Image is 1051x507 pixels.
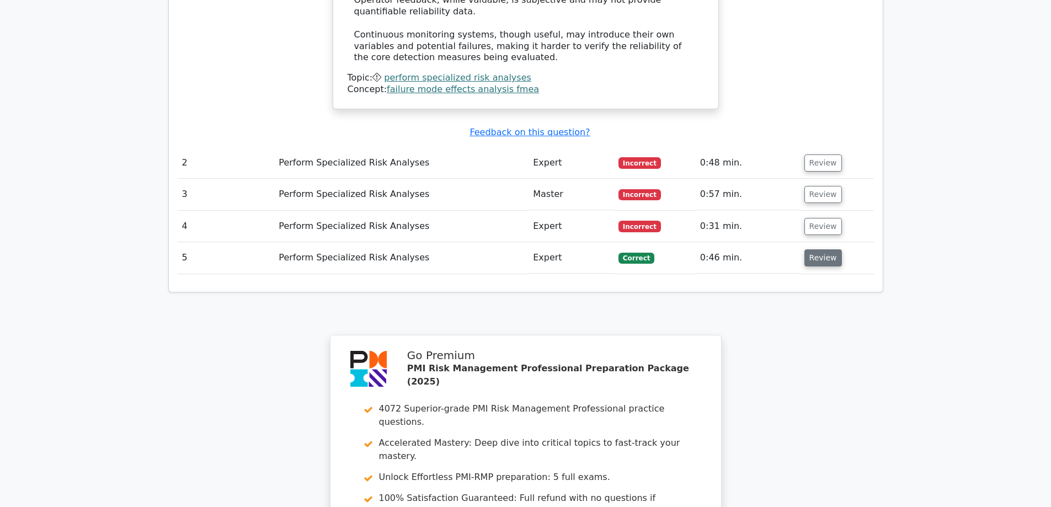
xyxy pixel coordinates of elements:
[529,242,614,274] td: Expert
[178,242,275,274] td: 5
[348,72,704,84] div: Topic:
[618,189,661,200] span: Incorrect
[804,154,842,172] button: Review
[178,147,275,179] td: 2
[274,147,529,179] td: Perform Specialized Risk Analyses
[529,179,614,210] td: Master
[384,72,531,83] a: perform specialized risk analyses
[804,186,842,203] button: Review
[274,179,529,210] td: Perform Specialized Risk Analyses
[348,84,704,95] div: Concept:
[470,127,590,137] a: Feedback on this question?
[804,249,842,266] button: Review
[274,211,529,242] td: Perform Specialized Risk Analyses
[618,157,661,168] span: Incorrect
[696,147,800,179] td: 0:48 min.
[618,253,654,264] span: Correct
[804,218,842,235] button: Review
[274,242,529,274] td: Perform Specialized Risk Analyses
[387,84,539,94] a: failure mode effects analysis fmea
[696,242,800,274] td: 0:46 min.
[178,179,275,210] td: 3
[618,221,661,232] span: Incorrect
[696,179,800,210] td: 0:57 min.
[178,211,275,242] td: 4
[696,211,800,242] td: 0:31 min.
[529,211,614,242] td: Expert
[529,147,614,179] td: Expert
